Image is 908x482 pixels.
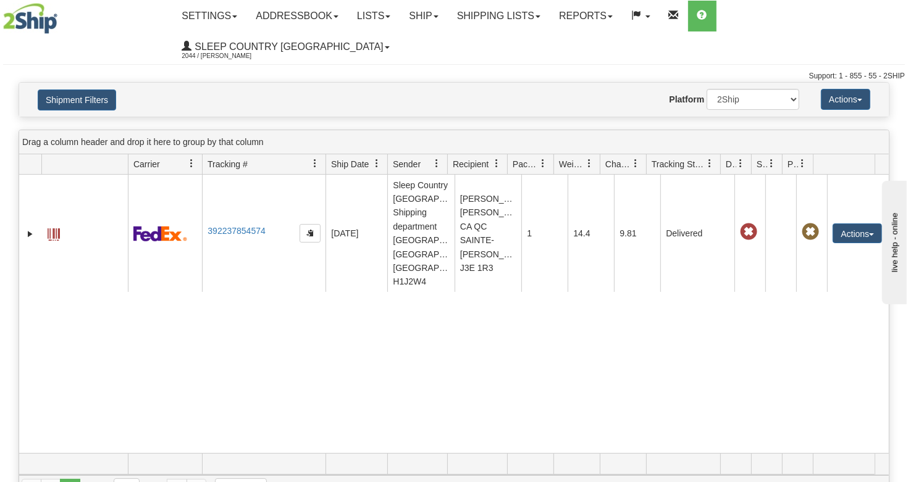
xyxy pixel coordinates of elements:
[348,1,400,31] a: Lists
[181,153,202,174] a: Carrier filter column settings
[605,158,631,170] span: Charge
[625,153,646,174] a: Charge filter column settings
[208,226,265,236] a: 392237854574
[3,3,57,34] img: logo2044.jpg
[833,223,882,243] button: Actions
[880,178,907,304] iframe: chat widget
[182,50,274,62] span: 2044 / [PERSON_NAME]
[387,175,455,292] td: Sleep Country [GEOGRAPHIC_DATA] Shipping department [GEOGRAPHIC_DATA] [GEOGRAPHIC_DATA] [GEOGRAPH...
[172,31,398,62] a: Sleep Country [GEOGRAPHIC_DATA] 2044 / [PERSON_NAME]
[660,175,734,292] td: Delivered
[133,158,160,170] span: Carrier
[550,1,622,31] a: Reports
[19,130,889,154] div: grid grouping header
[453,158,489,170] span: Recipient
[821,89,870,110] button: Actions
[792,153,813,174] a: Pickup Status filter column settings
[740,223,757,241] span: Late
[133,226,187,241] img: 2 - FedEx Express®
[802,223,819,241] span: Pickup Not Assigned
[48,223,60,243] a: Label
[400,1,447,31] a: Ship
[208,158,248,170] span: Tracking #
[426,153,447,174] a: Sender filter column settings
[652,158,705,170] span: Tracking Status
[699,153,720,174] a: Tracking Status filter column settings
[3,71,905,81] div: Support: 1 - 855 - 55 - 2SHIP
[521,175,568,292] td: 1
[486,153,507,174] a: Recipient filter column settings
[326,175,387,292] td: [DATE]
[614,175,660,292] td: 9.81
[366,153,387,174] a: Ship Date filter column settings
[331,158,369,170] span: Ship Date
[191,41,383,52] span: Sleep Country [GEOGRAPHIC_DATA]
[300,224,321,243] button: Copy to clipboard
[730,153,751,174] a: Delivery Status filter column settings
[305,153,326,174] a: Tracking # filter column settings
[726,158,736,170] span: Delivery Status
[246,1,348,31] a: Addressbook
[788,158,798,170] span: Pickup Status
[448,1,550,31] a: Shipping lists
[455,175,522,292] td: [PERSON_NAME] [PERSON_NAME] CA QC SAINTE-[PERSON_NAME] J3E 1R3
[513,158,539,170] span: Packages
[669,93,704,106] label: Platform
[559,158,585,170] span: Weight
[568,175,614,292] td: 14.4
[172,1,246,31] a: Settings
[579,153,600,174] a: Weight filter column settings
[757,158,767,170] span: Shipment Issues
[24,228,36,240] a: Expand
[9,10,114,20] div: live help - online
[532,153,553,174] a: Packages filter column settings
[38,89,116,110] button: Shipment Filters
[393,158,421,170] span: Sender
[761,153,782,174] a: Shipment Issues filter column settings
